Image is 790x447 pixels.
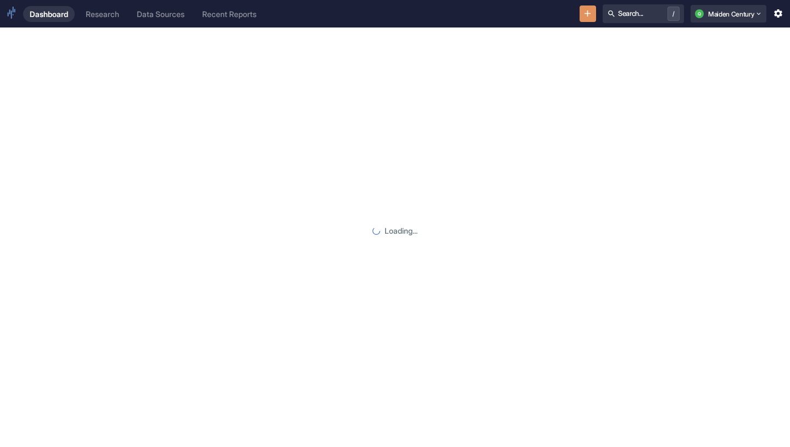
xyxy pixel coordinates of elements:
[603,4,684,23] button: Search.../
[695,9,704,18] div: Q
[30,9,68,19] div: Dashboard
[691,5,766,23] button: QMaiden Century
[385,225,418,236] p: Loading...
[130,6,191,22] a: Data Sources
[23,6,75,22] a: Dashboard
[86,9,119,19] div: Research
[79,6,126,22] a: Research
[202,9,257,19] div: Recent Reports
[580,5,597,23] button: New Resource
[137,9,185,19] div: Data Sources
[196,6,263,22] a: Recent Reports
